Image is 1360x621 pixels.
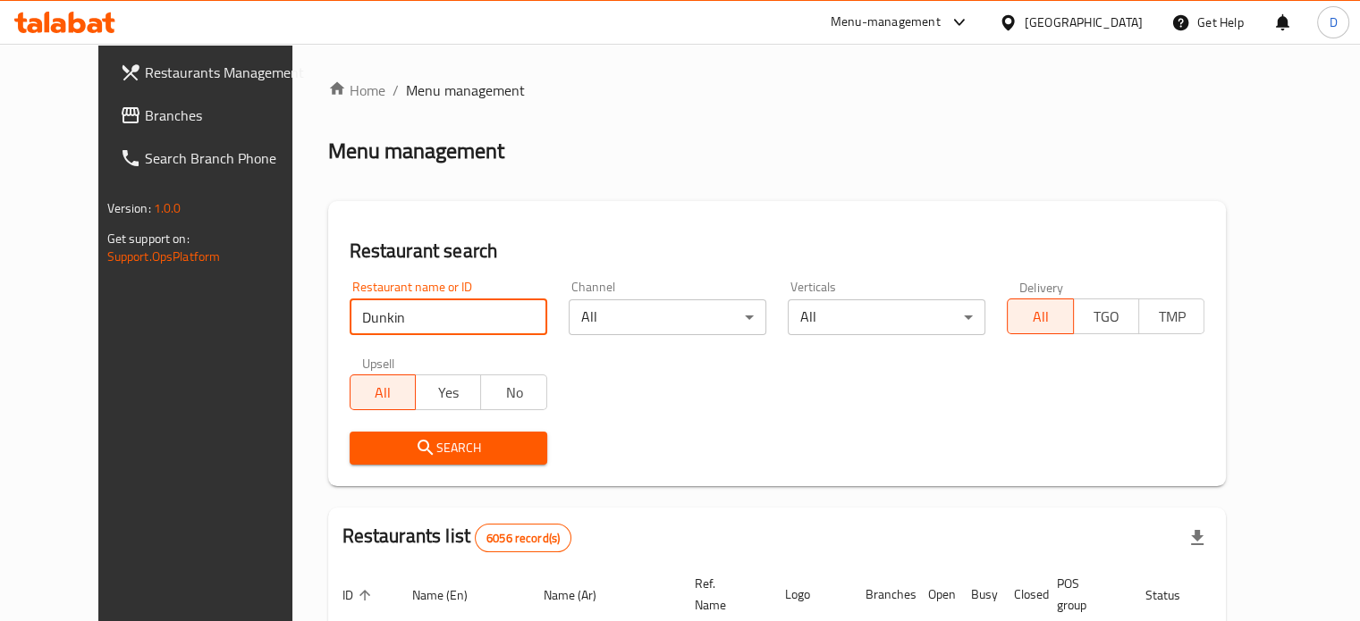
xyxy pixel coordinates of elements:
[1138,298,1204,334] button: TMP
[145,147,311,169] span: Search Branch Phone
[1015,304,1066,330] span: All
[350,432,547,465] button: Search
[328,80,385,101] a: Home
[107,227,190,250] span: Get support on:
[362,357,395,369] label: Upsell
[423,380,474,406] span: Yes
[342,523,572,552] h2: Restaurants list
[154,197,182,220] span: 1.0.0
[145,62,311,83] span: Restaurants Management
[1176,516,1219,559] div: Export file
[107,197,151,220] span: Version:
[350,299,547,335] input: Search for restaurant name or ID..
[393,80,399,101] li: /
[488,380,539,406] span: No
[480,374,546,410] button: No
[145,105,311,126] span: Branches
[1146,304,1197,330] span: TMP
[1019,281,1064,293] label: Delivery
[328,80,1227,101] nav: breadcrumb
[106,137,325,180] a: Search Branch Phone
[406,80,525,101] span: Menu management
[412,584,491,606] span: Name (En)
[350,238,1205,264] h2: Restaurant search
[476,530,570,547] span: 6056 record(s)
[106,51,325,94] a: Restaurants Management
[569,299,766,335] div: All
[364,437,533,459] span: Search
[1145,584,1204,606] span: Status
[1057,573,1110,616] span: POS group
[358,380,409,406] span: All
[1025,13,1143,32] div: [GEOGRAPHIC_DATA]
[107,245,221,268] a: Support.OpsPlatform
[831,12,941,33] div: Menu-management
[1007,298,1073,334] button: All
[342,584,376,606] span: ID
[788,299,985,335] div: All
[1081,304,1132,330] span: TGO
[415,374,481,410] button: Yes
[328,137,504,165] h2: Menu management
[1329,13,1337,32] span: D
[106,94,325,137] a: Branches
[1073,298,1139,334] button: TGO
[695,573,749,616] span: Ref. Name
[475,524,571,552] div: Total records count
[544,584,620,606] span: Name (Ar)
[350,374,416,410] button: All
